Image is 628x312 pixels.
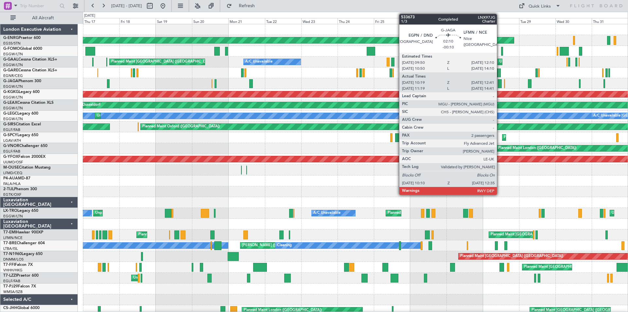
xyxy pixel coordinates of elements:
[228,18,265,24] div: Mon 21
[58,100,100,110] div: Planned Maint Dusseldorf
[3,36,41,40] a: G-ENRGPraetor 600
[138,230,176,240] div: Planned Maint Chester
[233,4,261,8] span: Refresh
[3,284,36,288] a: T7-PJ29Falcon 7X
[3,149,20,154] a: EGLF/FAB
[223,1,263,11] button: Refresh
[3,106,23,111] a: EGGW/LTN
[17,16,69,20] span: All Aircraft
[3,41,21,46] a: EGSS/STN
[83,18,119,24] div: Thu 17
[3,230,16,234] span: T7-EMI
[3,306,40,310] a: CS-JHHGlobal 6000
[410,18,446,24] div: Sat 26
[20,1,58,11] input: Trip Number
[95,208,143,218] div: Unplanned Maint Dusseldorf
[3,144,47,148] a: G-VNORChallenger 650
[3,155,18,159] span: G-YFOX
[3,263,15,267] span: T7-FFI
[192,18,228,24] div: Sun 20
[97,111,204,121] div: Unplanned Maint [GEOGRAPHIC_DATA] ([GEOGRAPHIC_DATA])
[3,214,23,219] a: EGGW/LTN
[3,246,18,251] a: LTBA/ISL
[3,133,17,137] span: G-SPCY
[460,251,563,261] div: Planned Maint [GEOGRAPHIC_DATA] ([GEOGRAPHIC_DATA])
[3,112,38,116] a: G-LEGCLegacy 600
[3,209,17,213] span: LX-TRO
[3,176,30,180] a: P4-AUAMD-87
[515,1,564,11] button: Quick Links
[3,84,23,89] a: EGGW/LTN
[3,160,23,165] a: UUMO/OSF
[3,90,19,94] span: G-KGKG
[3,52,23,57] a: EGGW/LTN
[119,18,156,24] div: Fri 18
[529,3,551,10] div: Quick Links
[156,18,192,24] div: Sat 19
[3,209,38,213] a: LX-TROLegacy 650
[3,181,21,186] a: FALA/HLA
[3,133,38,137] a: G-SPCYLegacy 650
[3,252,22,256] span: T7-N1960
[3,230,43,234] a: T7-EMIHawker 900XP
[3,101,17,105] span: G-LEAX
[3,166,19,170] span: M-OUSE
[3,241,17,245] span: T7-BRE
[3,47,20,51] span: G-FOMO
[504,133,579,142] div: Planned Maint Athens ([PERSON_NAME] Intl)
[3,95,23,100] a: EGGW/LTN
[3,68,18,72] span: G-GARE
[3,274,39,278] a: T7-LZZIPraetor 600
[3,235,23,240] a: LFMN/NCE
[111,57,214,67] div: Planned Maint [GEOGRAPHIC_DATA] ([GEOGRAPHIC_DATA])
[446,18,483,24] div: Sun 27
[3,155,45,159] a: G-YFOXFalcon 2000EX
[3,117,23,121] a: EGGW/LTN
[483,18,519,24] div: Mon 28
[3,47,42,51] a: G-FOMOGlobal 6000
[338,18,374,24] div: Thu 24
[3,187,14,191] span: 2-TIJL
[3,306,17,310] span: CS-JHH
[3,79,41,83] a: G-JAGAPhenom 300
[277,241,292,250] div: Cleaning
[3,176,18,180] span: P4-AUA
[555,18,592,24] div: Wed 30
[3,101,54,105] a: G-LEAXCessna Citation XLS
[3,166,51,170] a: M-OUSECitation Mustang
[3,257,24,262] a: DNMM/LOS
[388,208,491,218] div: Planned Maint [GEOGRAPHIC_DATA] ([GEOGRAPHIC_DATA])
[242,241,342,250] div: [PERSON_NAME] ([GEOGRAPHIC_DATA][PERSON_NAME])
[3,252,43,256] a: T7-N1960Legacy 650
[3,90,40,94] a: G-KGKGLegacy 600
[3,241,45,245] a: T7-BREChallenger 604
[3,171,22,175] a: LFMD/CEQ
[498,143,576,153] div: Planned Maint London ([GEOGRAPHIC_DATA])
[3,122,16,126] span: G-SIRS
[3,63,23,67] a: EGGW/LTN
[3,112,17,116] span: G-LEGC
[3,274,17,278] span: T7-LZZI
[3,192,21,197] a: EGTK/OXF
[3,36,19,40] span: G-ENRG
[245,57,272,67] div: A/C Unavailable
[111,3,142,9] span: [DATE] - [DATE]
[401,79,428,88] div: A/C Unavailable
[3,268,23,273] a: VHHH/HKG
[3,58,57,62] a: G-GAALCessna Citation XLS+
[142,122,220,132] div: Planned Maint Oxford ([GEOGRAPHIC_DATA])
[3,68,57,72] a: G-GARECessna Citation XLS+
[3,144,19,148] span: G-VNOR
[7,13,71,23] button: All Aircraft
[133,273,241,283] div: Unplanned Maint [GEOGRAPHIC_DATA] ([GEOGRAPHIC_DATA])
[3,79,18,83] span: G-JAGA
[3,284,18,288] span: T7-PJ29
[3,73,23,78] a: EGNR/CEG
[3,138,21,143] a: LGAV/ATH
[265,18,301,24] div: Tue 22
[3,263,33,267] a: T7-FFIFalcon 7X
[3,289,23,294] a: WMSA/SZB
[374,18,410,24] div: Fri 25
[3,187,37,191] a: 2-TIJLPhenom 300
[519,18,555,24] div: Tue 29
